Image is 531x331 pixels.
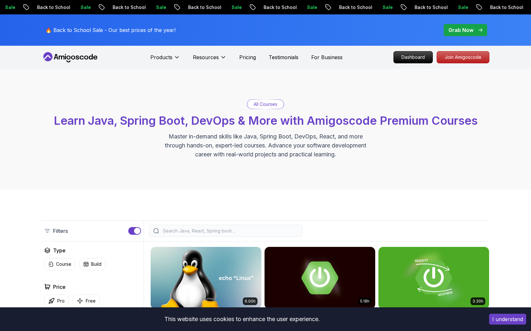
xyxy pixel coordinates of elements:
p: 5.18h [360,299,369,304]
button: Pro [44,295,69,307]
img: Advanced Spring Boot card [265,247,375,309]
p: Products [150,53,172,61]
p: Master in-demand skills like Java, Spring Boot, DevOps, React, and more through hands-on, expert-... [158,132,373,159]
p: Sale [194,4,215,11]
p: Grab Now [448,26,473,34]
a: For Business [311,53,343,61]
a: Pricing [239,53,256,61]
h2: Type [53,247,66,254]
a: Join Amigoscode [437,51,489,63]
span: Learn Java, Spring Boot, DevOps & More with Amigoscode Premium Courses [54,114,478,128]
p: Sale [270,4,290,11]
p: Course [56,261,71,267]
p: Back to School [151,4,194,11]
p: Sale [43,4,64,11]
button: Free [73,295,100,307]
p: 6.00h [245,299,256,304]
button: Accept cookies [489,314,526,325]
p: Back to School [226,4,270,11]
div: This website uses cookies to enhance the user experience. [5,312,479,326]
p: Back to School [75,4,119,11]
p: Dashboard [394,51,432,63]
p: 🔥 Back to School Sale - Our best prices of the year! [45,26,176,34]
a: Testimonials [269,53,298,61]
p: Back to School [302,4,345,11]
p: Back to School [377,4,421,11]
h2: Price [53,283,66,291]
p: Sale [345,4,366,11]
p: Sale [119,4,139,11]
button: Resources [193,53,226,66]
button: Course [44,258,75,270]
p: Sale [421,4,441,11]
input: Search Java, React, Spring boot ... [162,228,298,234]
button: Build [79,258,106,270]
p: Build [91,261,101,267]
p: Resources [193,53,219,61]
p: Pro [57,298,65,304]
p: Sale [496,4,517,11]
p: Filters [53,227,68,235]
button: Products [150,53,180,66]
p: 3.30h [472,299,483,304]
img: Building APIs with Spring Boot card [378,247,489,309]
img: Linux Fundamentals card [151,247,261,309]
p: Free [86,298,96,304]
p: All Courses [254,101,277,107]
p: Join Amigoscode [437,51,489,63]
a: Dashboard [393,51,433,63]
p: Back to School [453,4,496,11]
